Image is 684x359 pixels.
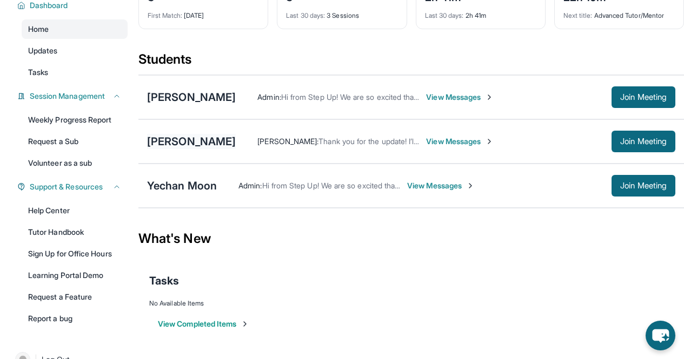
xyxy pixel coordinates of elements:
[28,24,49,35] span: Home
[485,93,494,101] img: Chevron-Right
[158,319,249,329] button: View Completed Items
[22,19,128,39] a: Home
[426,136,494,147] span: View Messages
[28,45,58,56] span: Updates
[30,91,105,101] span: Session Management
[22,244,128,263] a: Sign Up for Office Hours
[147,178,217,193] div: Yechan Moon
[25,91,121,101] button: Session Management
[149,273,179,288] span: Tasks
[25,181,121,192] button: Support & Resources
[138,215,684,262] div: What's New
[22,63,128,82] a: Tasks
[238,181,262,190] span: Admin :
[612,175,675,197] button: Join Meeting
[30,181,103,192] span: Support & Resources
[22,309,128,328] a: Report a bug
[148,11,182,19] span: First Match :
[147,134,236,149] div: [PERSON_NAME]
[22,153,128,173] a: Volunteer as a sub
[620,138,667,145] span: Join Meeting
[612,131,675,152] button: Join Meeting
[612,86,675,108] button: Join Meeting
[138,51,684,74] div: Students
[620,94,667,100] span: Join Meeting
[407,180,475,191] span: View Messages
[466,181,475,190] img: Chevron-Right
[28,67,48,78] span: Tasks
[563,5,675,20] div: Advanced Tutor/Mentor
[563,11,593,19] span: Next title :
[620,182,667,189] span: Join Meeting
[425,5,536,20] div: 2h 41m
[22,287,128,307] a: Request a Feature
[22,222,128,242] a: Tutor Handbook
[149,299,673,308] div: No Available Items
[257,92,281,101] span: Admin :
[22,110,128,130] a: Weekly Progress Report
[22,201,128,220] a: Help Center
[426,92,494,103] span: View Messages
[147,90,236,105] div: [PERSON_NAME]
[286,11,325,19] span: Last 30 days :
[22,132,128,151] a: Request a Sub
[22,41,128,60] a: Updates
[286,5,397,20] div: 3 Sessions
[22,266,128,285] a: Learning Portal Demo
[485,137,494,146] img: Chevron-Right
[257,137,318,146] span: [PERSON_NAME] :
[646,321,675,350] button: chat-button
[425,11,464,19] span: Last 30 days :
[148,5,259,20] div: [DATE]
